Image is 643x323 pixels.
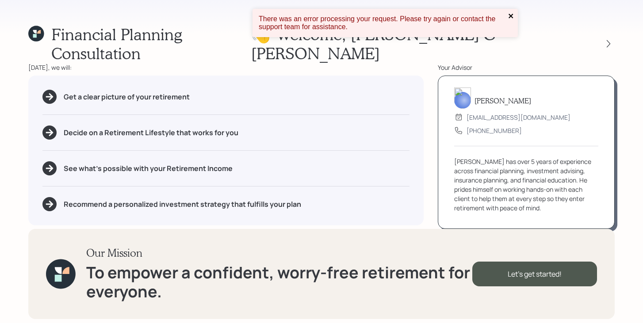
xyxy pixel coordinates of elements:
[51,25,251,63] h1: Financial Planning Consultation
[454,157,598,213] div: [PERSON_NAME] has over 5 years of experience across financial planning, investment advising, insu...
[86,263,472,301] h1: To empower a confident, worry-free retirement for everyone.
[454,87,471,109] img: michael-russo-headshot.png
[508,12,514,21] button: close
[64,93,190,101] h5: Get a clear picture of your retirement
[438,63,615,72] div: Your Advisor
[64,129,238,137] h5: Decide on a Retirement Lifestyle that works for you
[475,96,531,105] h5: [PERSON_NAME]
[259,15,505,31] div: There was an error processing your request. Please try again or contact the support team for assi...
[64,200,301,209] h5: Recommend a personalized investment strategy that fulfills your plan
[467,126,522,135] div: [PHONE_NUMBER]
[64,164,233,173] h5: See what's possible with your Retirement Income
[28,63,424,72] div: [DATE], we will:
[467,113,570,122] div: [EMAIL_ADDRESS][DOMAIN_NAME]
[86,247,472,259] h3: Our Mission
[472,262,597,286] div: Let's get started!
[251,25,586,63] h1: 👋 Welcome , [PERSON_NAME] & [PERSON_NAME]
